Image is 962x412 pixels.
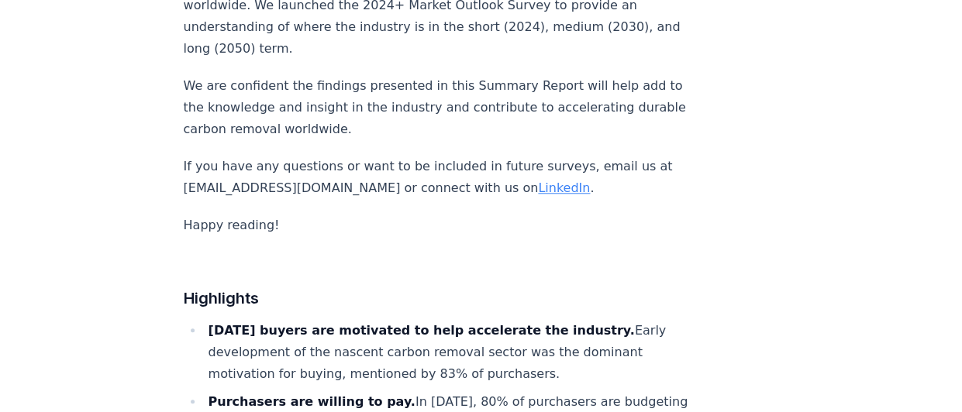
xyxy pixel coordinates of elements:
strong: [DATE] buyers are motivated to help accelerate the industry. [209,323,635,338]
strong: Purchasers are willing to pay. [209,394,415,409]
li: Early development of the nascent carbon removal sector was the dominant motivation for buying, me... [204,320,697,385]
p: If you have any questions or want to be included in future surveys, email us at [EMAIL_ADDRESS][D... [184,156,697,199]
p: Happy reading! [184,215,697,236]
a: LinkedIn [538,180,590,195]
p: We are confident the findings presented in this Summary Report will help add to the knowledge and... [184,75,697,140]
h3: Highlights [184,261,697,311]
